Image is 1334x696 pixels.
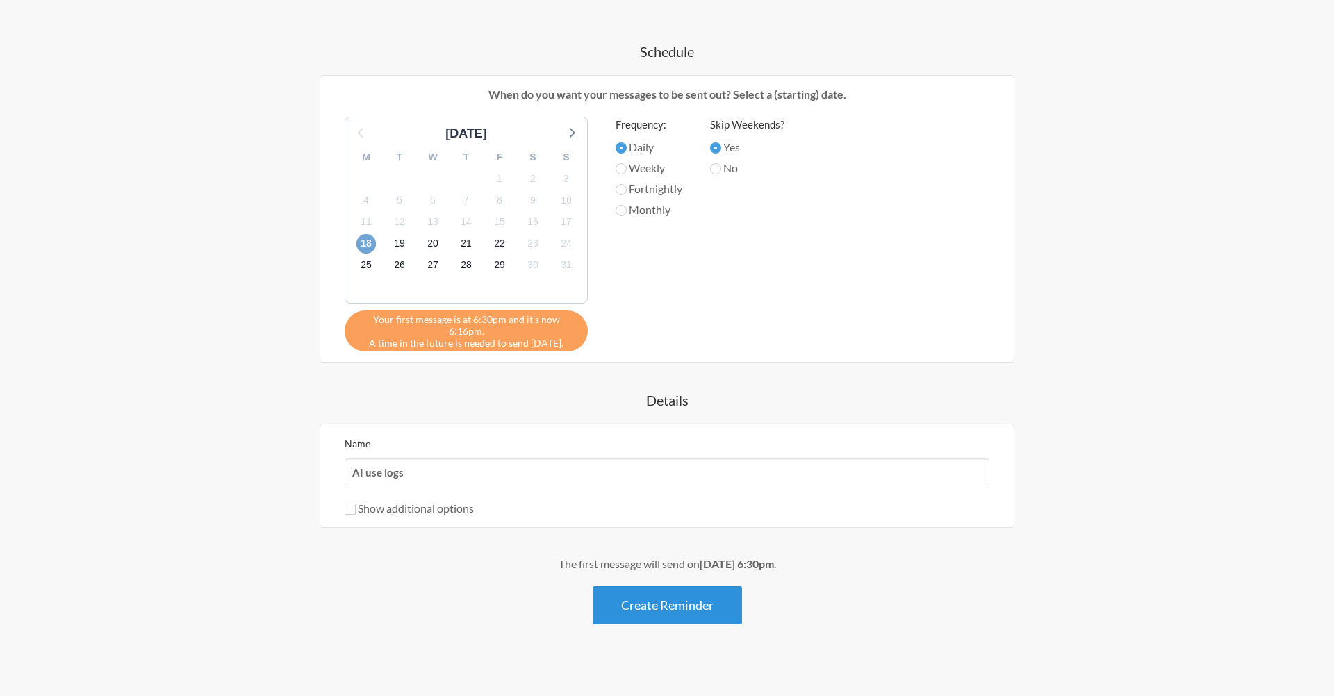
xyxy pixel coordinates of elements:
span: Your first message is at 6:30pm and it's now 6:16pm. [355,313,577,337]
input: Show additional options [345,504,356,515]
span: Saturday 27 September 2025 [423,256,443,275]
span: Saturday 20 September 2025 [423,234,443,254]
label: Fortnightly [616,181,682,197]
input: Yes [710,142,721,154]
input: Daily [616,142,627,154]
label: Monthly [616,201,682,218]
span: Monday 22 September 2025 [490,234,509,254]
span: Tuesday 23 September 2025 [523,234,543,254]
input: Fortnightly [616,184,627,195]
div: F [483,147,516,168]
span: Friday 5 September 2025 [390,190,409,210]
span: Saturday 13 September 2025 [423,213,443,232]
span: Thursday 18 September 2025 [356,234,376,254]
label: Daily [616,139,682,156]
input: No [710,163,721,174]
span: Tuesday 2 September 2025 [523,169,543,188]
h4: Details [264,390,1070,410]
span: Monday 8 September 2025 [490,190,509,210]
span: Sunday 7 September 2025 [456,190,476,210]
span: Sunday 14 September 2025 [456,213,476,232]
div: T [383,147,416,168]
span: Tuesday 16 September 2025 [523,213,543,232]
label: Frequency: [616,117,682,133]
span: Wednesday 3 September 2025 [557,169,576,188]
span: Tuesday 30 September 2025 [523,256,543,275]
label: Weekly [616,160,682,176]
div: The first message will send on . [264,556,1070,572]
div: S [516,147,550,168]
input: Monthly [616,205,627,216]
span: Friday 26 September 2025 [390,256,409,275]
span: Wednesday 24 September 2025 [557,234,576,254]
input: We suggest a 2 to 4 word name [345,458,989,486]
button: Create Reminder [593,586,742,624]
div: T [450,147,483,168]
input: Weekly [616,163,627,174]
span: Monday 15 September 2025 [490,213,509,232]
label: Name [345,438,370,449]
span: Sunday 21 September 2025 [456,234,476,254]
strong: [DATE] 6:30pm [700,557,774,570]
span: Thursday 11 September 2025 [356,213,376,232]
label: Skip Weekends? [710,117,784,133]
div: A time in the future is needed to send [DATE]. [345,310,588,351]
span: Wednesday 10 September 2025 [557,190,576,210]
div: W [416,147,450,168]
div: S [550,147,583,168]
div: [DATE] [440,124,493,143]
div: M [349,147,383,168]
span: Saturday 6 September 2025 [423,190,443,210]
h4: Schedule [264,42,1070,61]
span: Monday 29 September 2025 [490,256,509,275]
span: Wednesday 1 October 2025 [557,256,576,275]
label: Yes [710,139,784,156]
span: Friday 19 September 2025 [390,234,409,254]
span: Thursday 4 September 2025 [356,190,376,210]
span: Monday 1 September 2025 [490,169,509,188]
span: Thursday 25 September 2025 [356,256,376,275]
span: Tuesday 9 September 2025 [523,190,543,210]
label: No [710,160,784,176]
span: Wednesday 17 September 2025 [557,213,576,232]
span: Friday 12 September 2025 [390,213,409,232]
p: When do you want your messages to be sent out? Select a (starting) date. [331,86,1003,103]
span: Sunday 28 September 2025 [456,256,476,275]
label: Show additional options [345,502,474,515]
